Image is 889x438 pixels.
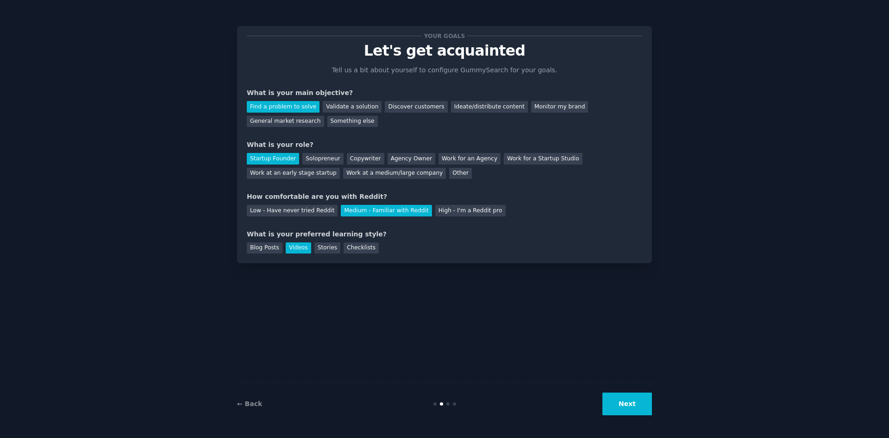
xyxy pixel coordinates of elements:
[286,242,311,254] div: Videos
[347,153,384,165] div: Copywriter
[385,101,447,113] div: Discover customers
[247,88,642,98] div: What is your main objective?
[422,31,467,41] span: Your goals
[531,101,588,113] div: Monitor my brand
[247,43,642,59] p: Let's get acquainted
[388,153,435,165] div: Agency Owner
[247,205,338,216] div: Low - Have never tried Reddit
[449,168,472,179] div: Other
[327,116,378,127] div: Something else
[435,205,506,216] div: High - I'm a Reddit pro
[323,101,382,113] div: Validate a solution
[451,101,528,113] div: Ideate/distribute content
[247,242,282,254] div: Blog Posts
[302,153,343,165] div: Solopreneur
[247,229,642,239] div: What is your preferred learning style?
[237,400,262,407] a: ← Back
[247,153,299,165] div: Startup Founder
[247,192,642,202] div: How comfortable are you with Reddit?
[504,153,582,165] div: Work for a Startup Studio
[341,205,432,216] div: Medium - Familiar with Reddit
[344,242,379,254] div: Checklists
[438,153,501,165] div: Work for an Agency
[247,116,324,127] div: General market research
[247,101,319,113] div: Find a problem to solve
[343,168,446,179] div: Work at a medium/large company
[247,168,340,179] div: Work at an early stage startup
[314,242,340,254] div: Stories
[328,65,561,75] p: Tell us a bit about yourself to configure GummySearch for your goals.
[602,393,652,415] button: Next
[247,140,642,150] div: What is your role?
